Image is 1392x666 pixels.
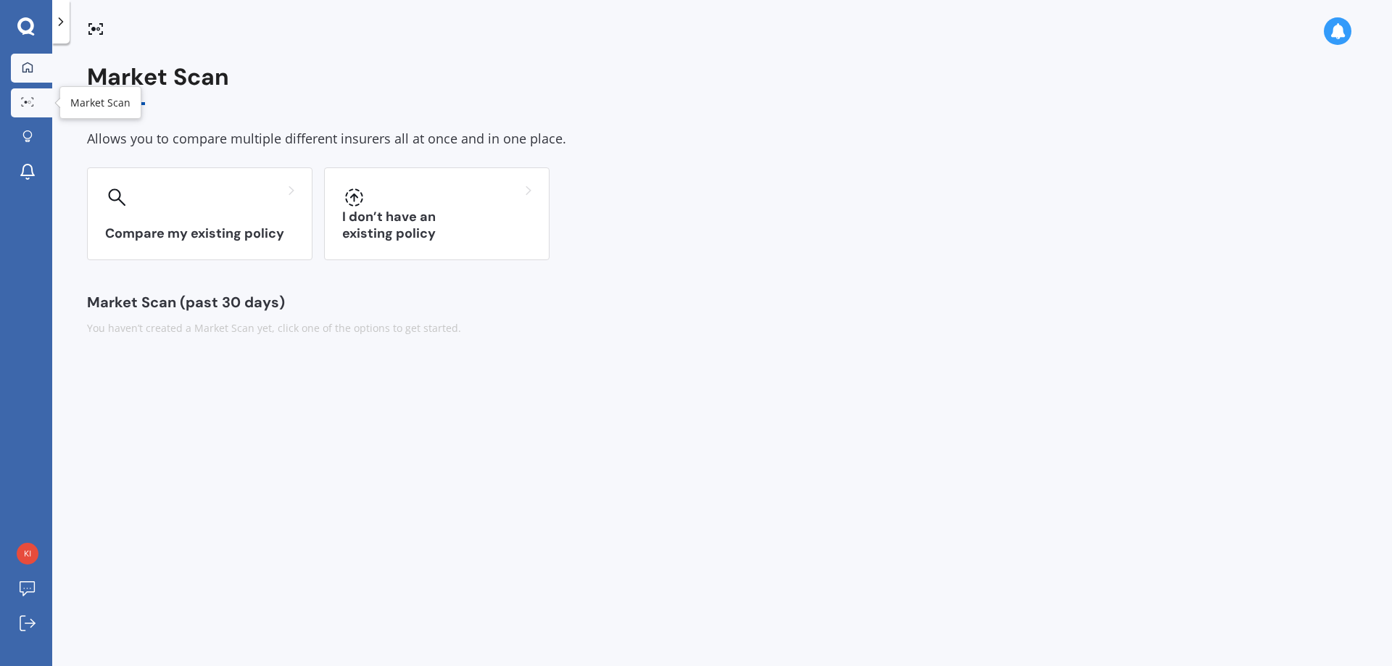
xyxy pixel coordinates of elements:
div: Market Scan (past 30 days) [87,295,1357,309]
div: You haven’t created a Market Scan yet, click one of the options to get started. [87,321,1357,336]
h3: Compare my existing policy [105,225,294,242]
h3: I don’t have an existing policy [342,209,531,242]
div: Market Scan [70,96,130,110]
div: Allows you to compare multiple different insurers all at once and in one place. [87,128,1357,150]
img: f2bcca2a0529c62dcea9713c1511e078 [17,543,38,565]
div: Market Scan [87,64,1357,105]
